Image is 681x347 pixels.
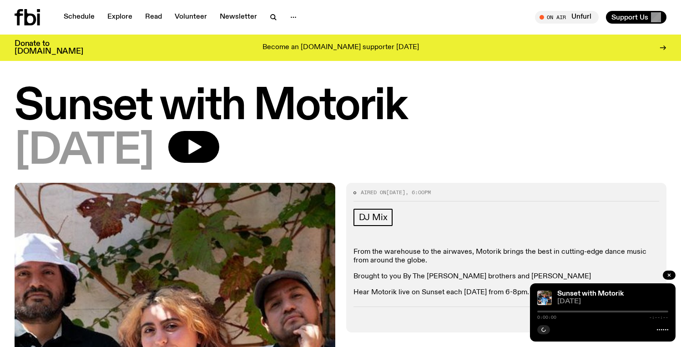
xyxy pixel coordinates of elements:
[537,315,556,320] span: 0:00:00
[15,86,666,127] h1: Sunset with Motorik
[353,288,660,297] p: Hear Motorik live on Sunset each [DATE] from 6-8pm.
[15,131,154,172] span: [DATE]
[102,11,138,24] a: Explore
[214,11,262,24] a: Newsletter
[535,11,599,24] button: On AirUnfurl
[386,189,405,196] span: [DATE]
[537,291,552,305] img: Andrew, Reenie, and Pat stand in a row, smiling at the camera, in dappled light with a vine leafe...
[262,44,419,52] p: Become an [DOMAIN_NAME] supporter [DATE]
[353,209,393,226] a: DJ Mix
[361,189,386,196] span: Aired on
[557,290,624,297] a: Sunset with Motorik
[606,11,666,24] button: Support Us
[557,298,668,305] span: [DATE]
[169,11,212,24] a: Volunteer
[353,272,660,281] p: Brought to you By The [PERSON_NAME] brothers and [PERSON_NAME]
[649,315,668,320] span: -:--:--
[611,13,648,21] span: Support Us
[353,248,660,265] p: From the warehouse to the airwaves, Motorik brings the best in cutting-edge dance music from arou...
[15,40,83,55] h3: Donate to [DOMAIN_NAME]
[359,212,388,222] span: DJ Mix
[58,11,100,24] a: Schedule
[140,11,167,24] a: Read
[405,189,431,196] span: , 6:00pm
